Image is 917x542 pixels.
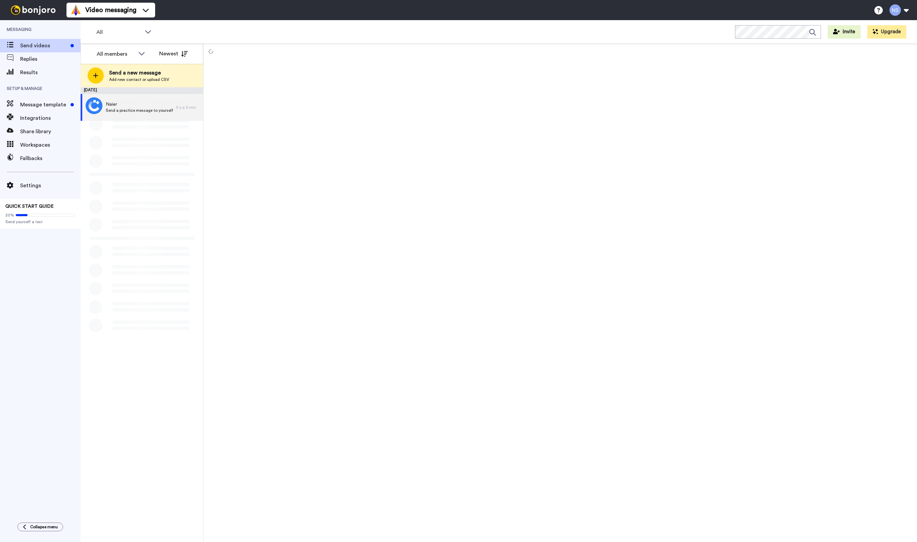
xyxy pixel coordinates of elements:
[20,182,81,190] span: Settings
[85,5,136,15] span: Video messaging
[109,77,169,82] span: Add new contact or upload CSV
[109,69,169,77] span: Send a new message
[154,47,193,60] button: Newest
[828,25,861,39] button: Invite
[71,5,81,15] img: vm-color.svg
[81,87,203,94] div: [DATE]
[20,128,81,136] span: Share library
[20,101,68,109] span: Message template
[20,114,81,122] span: Integrations
[5,204,54,209] span: QUICK START GUIDE
[20,154,81,162] span: Fallbacks
[20,141,81,149] span: Workspaces
[30,524,58,530] span: Collapse menu
[20,55,81,63] span: Replies
[17,523,63,531] button: Collapse menu
[8,5,58,15] img: bj-logo-header-white.svg
[106,108,173,113] span: Send a practice message to yourself
[867,25,906,39] button: Upgrade
[20,42,68,50] span: Send videos
[5,219,75,225] span: Send yourself a test
[5,212,14,218] span: 20%
[20,68,81,77] span: Results
[176,105,200,110] div: Il y a 3 min
[96,28,141,36] span: All
[106,101,173,108] span: Naier
[97,50,135,58] div: All members
[86,97,102,114] img: 771f31ae-1a6c-45a0-8660-a287002ac29d.jpg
